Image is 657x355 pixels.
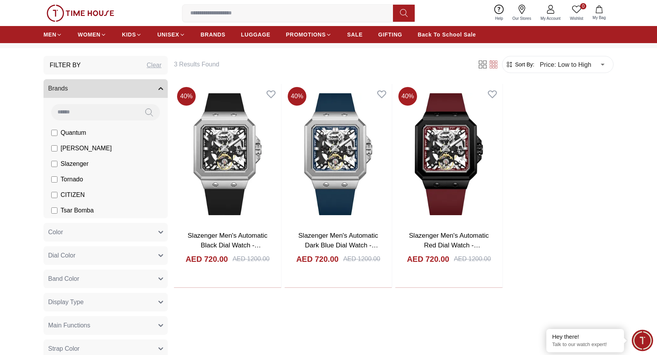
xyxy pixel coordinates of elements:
[513,61,534,68] span: Sort By:
[188,232,267,259] a: Slazenger Men's Automatic Black Dial Watch - SL.9.2500.1.01
[43,31,56,38] span: MEN
[288,87,306,106] span: 40 %
[409,232,488,259] a: Slazenger Men's Automatic Red Dial Watch - SL.9.2500.1.04
[565,3,588,23] a: 0Wishlist
[186,254,228,265] h4: AED 720.00
[157,28,185,42] a: UNISEX
[589,15,609,21] span: My Bag
[285,84,392,224] img: Slazenger Men's Automatic Dark Blue Dial Watch - SL.9.2500.1.02
[48,298,83,307] span: Display Type
[296,254,339,265] h4: AED 720.00
[48,344,80,353] span: Strap Color
[378,28,402,42] a: GIFTING
[233,254,269,264] div: AED 1200.00
[51,192,57,198] input: CITIZEN
[552,341,618,348] p: Talk to our watch expert!
[177,87,196,106] span: 40 %
[537,16,564,21] span: My Account
[122,31,136,38] span: KIDS
[157,31,179,38] span: UNISEX
[588,4,610,22] button: My Bag
[378,31,402,38] span: GIFTING
[632,330,653,351] div: Chat Widget
[418,31,476,38] span: Back To School Sale
[43,246,168,265] button: Dial Color
[47,5,114,22] img: ...
[51,145,57,151] input: [PERSON_NAME]
[48,251,75,260] span: Dial Color
[567,16,586,21] span: Wishlist
[43,270,168,288] button: Band Color
[492,16,506,21] span: Help
[43,223,168,242] button: Color
[454,254,491,264] div: AED 1200.00
[201,28,226,42] a: BRANDS
[48,321,90,330] span: Main Functions
[534,54,610,75] div: Price: Low to High
[395,84,502,224] img: Slazenger Men's Automatic Red Dial Watch - SL.9.2500.1.04
[50,61,81,70] h3: Filter By
[506,61,534,68] button: Sort By:
[418,28,476,42] a: Back To School Sale
[286,28,332,42] a: PROMOTIONS
[286,31,326,38] span: PROMOTIONS
[48,84,68,93] span: Brands
[78,31,101,38] span: WOMEN
[343,254,380,264] div: AED 1200.00
[43,316,168,335] button: Main Functions
[61,175,83,184] span: Tornado
[201,31,226,38] span: BRANDS
[298,232,378,259] a: Slazenger Men's Automatic Dark Blue Dial Watch - SL.9.2500.1.02
[241,31,271,38] span: LUGGAGE
[508,3,536,23] a: Our Stores
[51,130,57,136] input: Quantum
[580,3,586,9] span: 0
[174,84,281,224] img: Slazenger Men's Automatic Black Dial Watch - SL.9.2500.1.01
[147,61,162,70] div: Clear
[78,28,106,42] a: WOMEN
[61,159,89,169] span: Slazenger
[174,60,468,69] h6: 3 Results Found
[407,254,449,265] h4: AED 720.00
[51,161,57,167] input: Slazenger
[61,190,85,200] span: CITIZEN
[347,31,363,38] span: SALE
[43,79,168,98] button: Brands
[48,228,63,237] span: Color
[61,128,86,137] span: Quantum
[48,274,79,284] span: Band Color
[509,16,534,21] span: Our Stores
[398,87,417,106] span: 40 %
[347,28,363,42] a: SALE
[122,28,142,42] a: KIDS
[51,176,57,183] input: Tornado
[51,207,57,214] input: Tsar Bomba
[490,3,508,23] a: Help
[552,333,618,341] div: Hey there!
[241,28,271,42] a: LUGGAGE
[43,28,62,42] a: MEN
[43,293,168,311] button: Display Type
[61,206,94,215] span: Tsar Bomba
[61,144,112,153] span: [PERSON_NAME]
